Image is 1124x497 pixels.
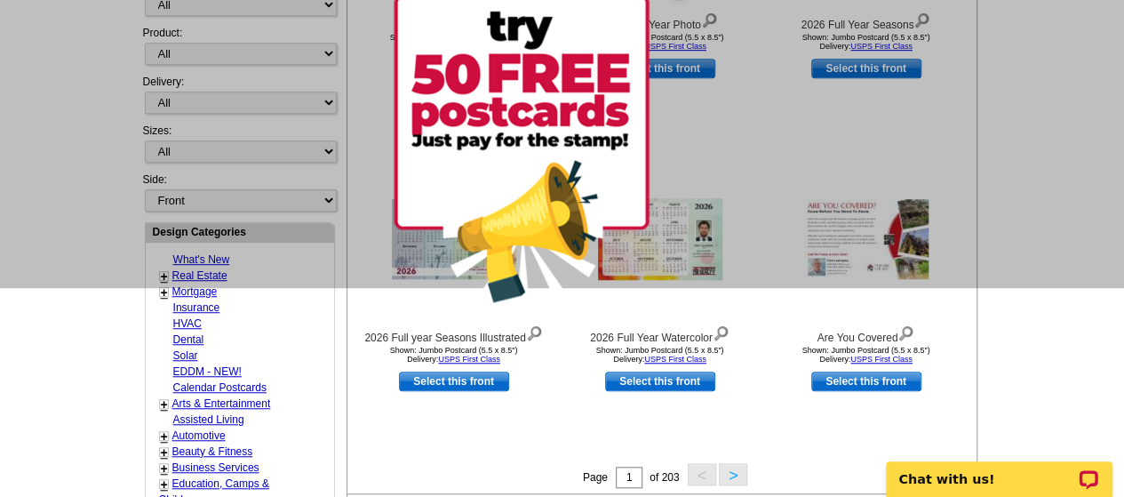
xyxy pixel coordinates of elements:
div: Shown: Jumbo Postcard (5.5 x 8.5") Delivery: [769,346,964,364]
a: + [161,285,168,300]
div: Shown: Jumbo Postcard (5.5 x 8.5") Delivery: [562,346,758,364]
a: + [161,445,168,460]
a: Dental [173,333,204,346]
a: + [161,461,168,476]
img: view design details [897,322,914,341]
div: 2026 Full year Seasons Illustrated [356,322,552,346]
span: Page [583,471,608,484]
div: Are You Covered [769,322,964,346]
iframe: LiveChat chat widget [874,441,1124,497]
a: Business Services [172,461,259,474]
a: HVAC [173,317,202,330]
a: Solar [173,349,198,362]
a: Mortgage [172,285,218,298]
a: Insurance [173,301,220,314]
img: view design details [713,322,729,341]
a: Beauty & Fitness [172,445,253,458]
a: Arts & Entertainment [172,397,271,410]
span: of 203 [650,471,679,484]
a: use this design [811,372,921,391]
a: use this design [605,372,715,391]
a: EDDM - NEW! [173,365,242,378]
button: > [719,463,747,485]
a: USPS First Class [438,355,500,364]
a: Calendar Postcards [173,381,267,394]
a: use this design [399,372,509,391]
a: Automotive [172,429,226,442]
a: USPS First Class [850,355,913,364]
button: < [688,463,716,485]
a: Assisted Living [173,413,244,426]
a: + [161,429,168,444]
a: + [161,477,168,492]
div: Shown: Jumbo Postcard (5.5 x 8.5") Delivery: [356,346,552,364]
a: USPS First Class [644,355,706,364]
a: + [161,397,168,412]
